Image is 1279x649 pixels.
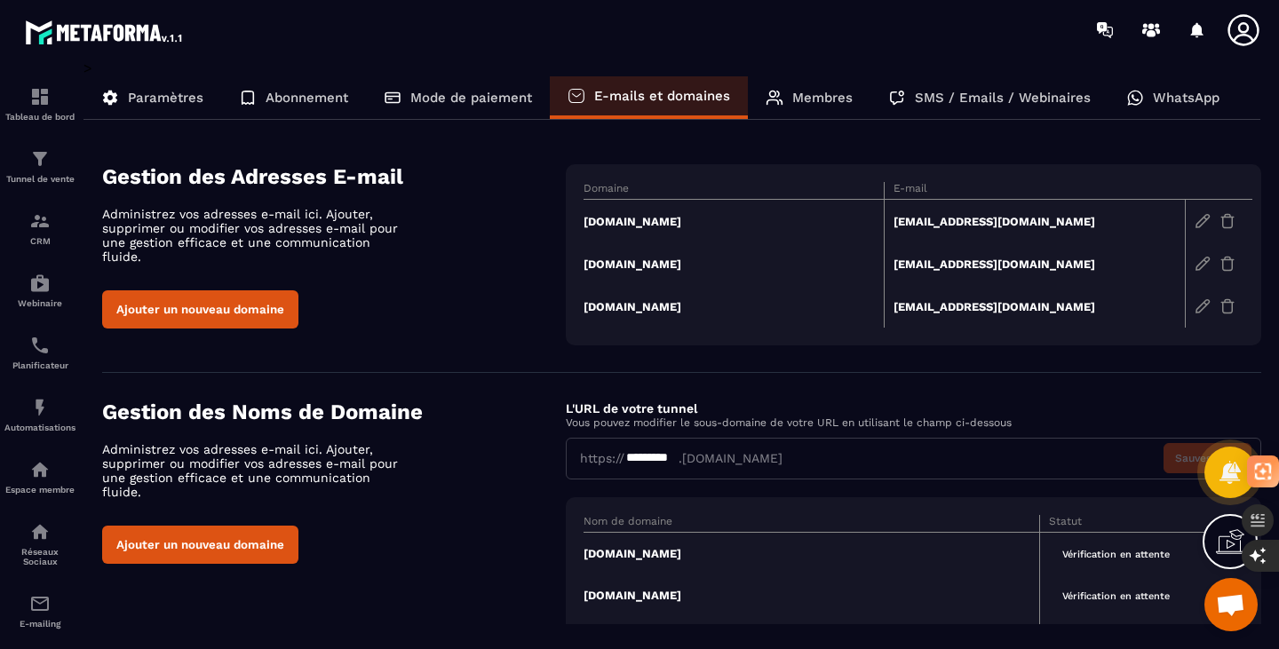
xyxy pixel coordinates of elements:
[1153,90,1219,106] p: WhatsApp
[915,90,1091,106] p: SMS / Emails / Webinaires
[4,446,75,508] a: automationsautomationsEspace membre
[885,182,1186,200] th: E-mail
[885,285,1186,328] td: [EMAIL_ADDRESS][DOMAIN_NAME]
[792,90,853,106] p: Membres
[4,298,75,308] p: Webinaire
[4,174,75,184] p: Tunnel de vente
[584,515,1040,533] th: Nom de domaine
[1049,586,1183,606] span: Vérification en attente
[566,401,697,416] label: L'URL de votre tunnel
[4,112,75,122] p: Tableau de bord
[4,384,75,446] a: automationsautomationsAutomatisations
[266,90,348,106] p: Abonnement
[1195,298,1211,314] img: edit-gr.78e3acdd.svg
[410,90,532,106] p: Mode de paiement
[29,459,51,480] img: automations
[29,335,51,356] img: scheduler
[4,236,75,246] p: CRM
[4,197,75,259] a: formationformationCRM
[885,200,1186,243] td: [EMAIL_ADDRESS][DOMAIN_NAME]
[4,619,75,629] p: E-mailing
[4,73,75,135] a: formationformationTableau de bord
[1204,578,1258,631] a: Ouvrir le chat
[29,210,51,232] img: formation
[102,526,298,564] button: Ajouter un nouveau domaine
[584,285,885,328] td: [DOMAIN_NAME]
[566,416,1261,429] p: Vous pouvez modifier le sous-domaine de votre URL en utilisant le champ ci-dessous
[584,532,1040,574] td: [DOMAIN_NAME]
[584,574,1040,616] td: [DOMAIN_NAME]
[1049,544,1183,565] span: Vérification en attente
[1195,256,1211,272] img: edit-gr.78e3acdd.svg
[1213,583,1235,605] img: more
[4,259,75,321] a: automationsautomationsWebinaire
[4,547,75,566] p: Réseaux Sociaux
[102,442,413,499] p: Administrez vos adresses e-mail ici. Ajouter, supprimer ou modifier vos adresses e-mail pour une ...
[4,321,75,384] a: schedulerschedulerPlanificateur
[1040,515,1204,533] th: Statut
[4,135,75,197] a: formationformationTunnel de vente
[1219,256,1235,272] img: trash-gr.2c9399ab.svg
[1219,298,1235,314] img: trash-gr.2c9399ab.svg
[4,508,75,580] a: social-networksocial-networkRéseaux Sociaux
[1195,213,1211,229] img: edit-gr.78e3acdd.svg
[4,360,75,370] p: Planificateur
[29,521,51,542] img: social-network
[1219,213,1235,229] img: trash-gr.2c9399ab.svg
[4,580,75,642] a: emailemailE-mailing
[128,90,203,106] p: Paramètres
[29,273,51,294] img: automations
[29,148,51,170] img: formation
[584,242,885,285] td: [DOMAIN_NAME]
[25,16,185,48] img: logo
[4,485,75,495] p: Espace membre
[102,207,413,264] p: Administrez vos adresses e-mail ici. Ajouter, supprimer ou modifier vos adresses e-mail pour une ...
[885,242,1186,285] td: [EMAIL_ADDRESS][DOMAIN_NAME]
[4,423,75,432] p: Automatisations
[102,164,566,189] h4: Gestion des Adresses E-mail
[102,400,566,424] h4: Gestion des Noms de Domaine
[584,182,885,200] th: Domaine
[102,290,298,328] button: Ajouter un nouveau domaine
[29,397,51,418] img: automations
[584,200,885,243] td: [DOMAIN_NAME]
[594,88,730,104] p: E-mails et domaines
[29,593,51,614] img: email
[29,86,51,107] img: formation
